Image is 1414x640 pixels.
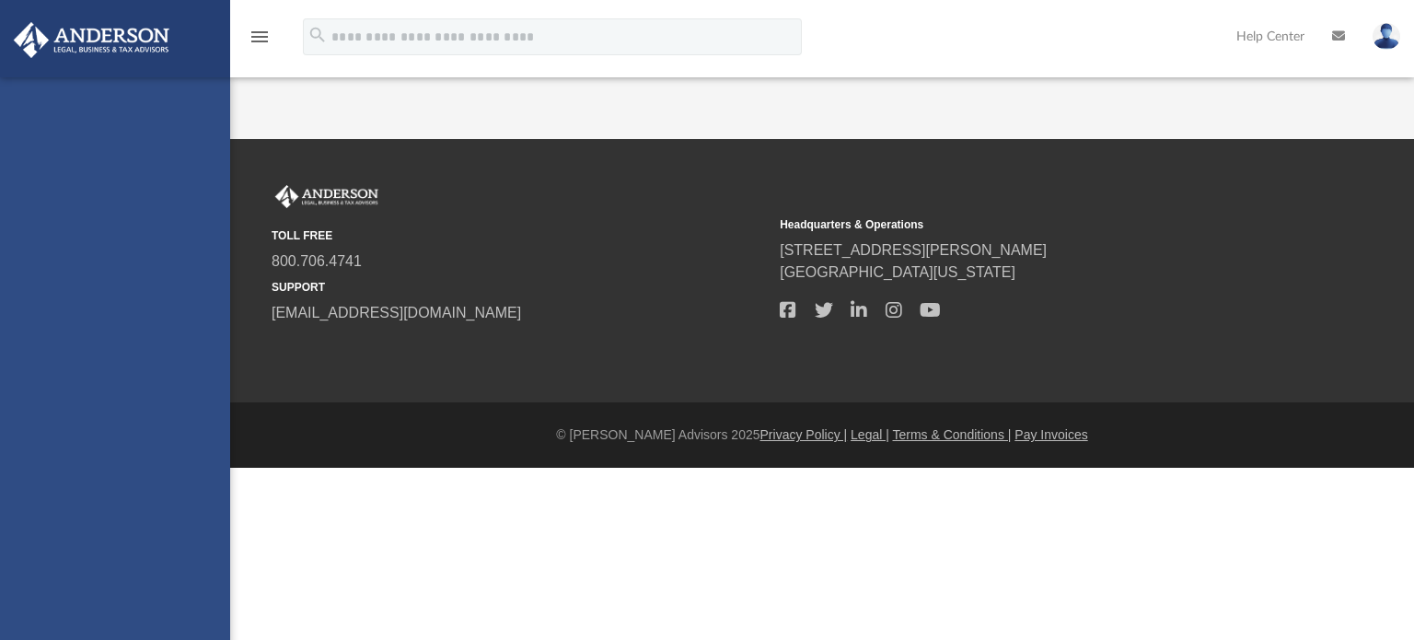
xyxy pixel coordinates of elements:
img: Anderson Advisors Platinum Portal [272,185,382,209]
a: Legal | [851,427,889,442]
a: [EMAIL_ADDRESS][DOMAIN_NAME] [272,305,521,320]
a: [GEOGRAPHIC_DATA][US_STATE] [780,264,1015,280]
img: User Pic [1373,23,1400,50]
i: menu [249,26,271,48]
a: 800.706.4741 [272,253,362,269]
small: SUPPORT [272,279,767,296]
a: Terms & Conditions | [893,427,1012,442]
small: Headquarters & Operations [780,216,1275,233]
i: search [307,25,328,45]
a: Privacy Policy | [760,427,848,442]
a: Pay Invoices [1014,427,1087,442]
a: menu [249,35,271,48]
img: Anderson Advisors Platinum Portal [8,22,175,58]
small: TOLL FREE [272,227,767,244]
a: [STREET_ADDRESS][PERSON_NAME] [780,242,1047,258]
div: © [PERSON_NAME] Advisors 2025 [230,425,1414,445]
